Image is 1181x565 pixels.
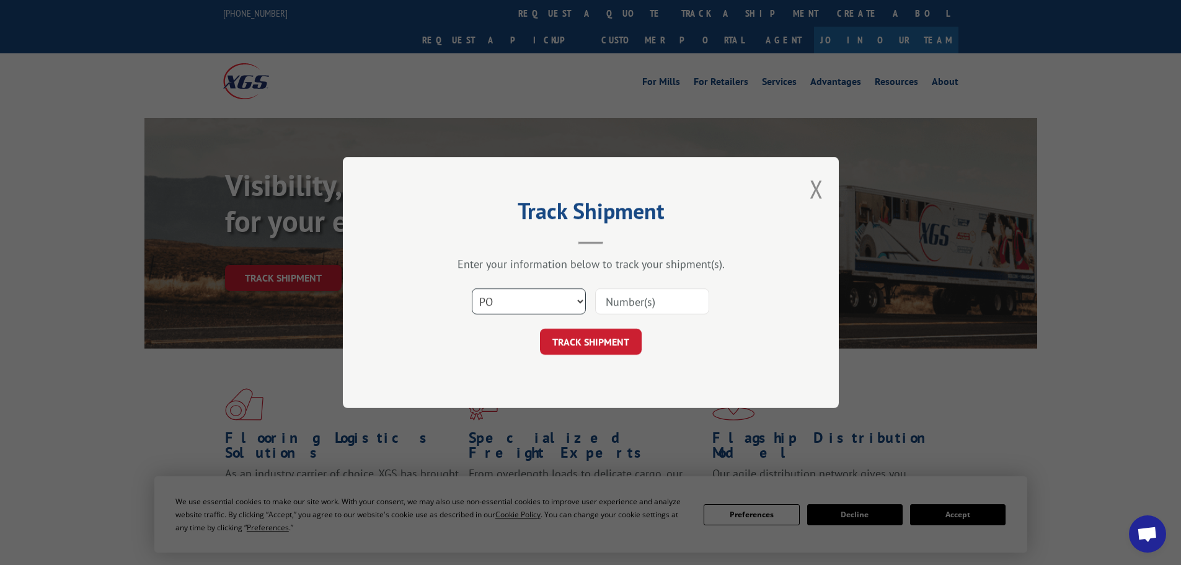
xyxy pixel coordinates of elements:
div: Open chat [1129,515,1166,553]
button: Close modal [810,172,823,205]
h2: Track Shipment [405,202,777,226]
button: TRACK SHIPMENT [540,329,642,355]
div: Enter your information below to track your shipment(s). [405,257,777,271]
input: Number(s) [595,288,709,314]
